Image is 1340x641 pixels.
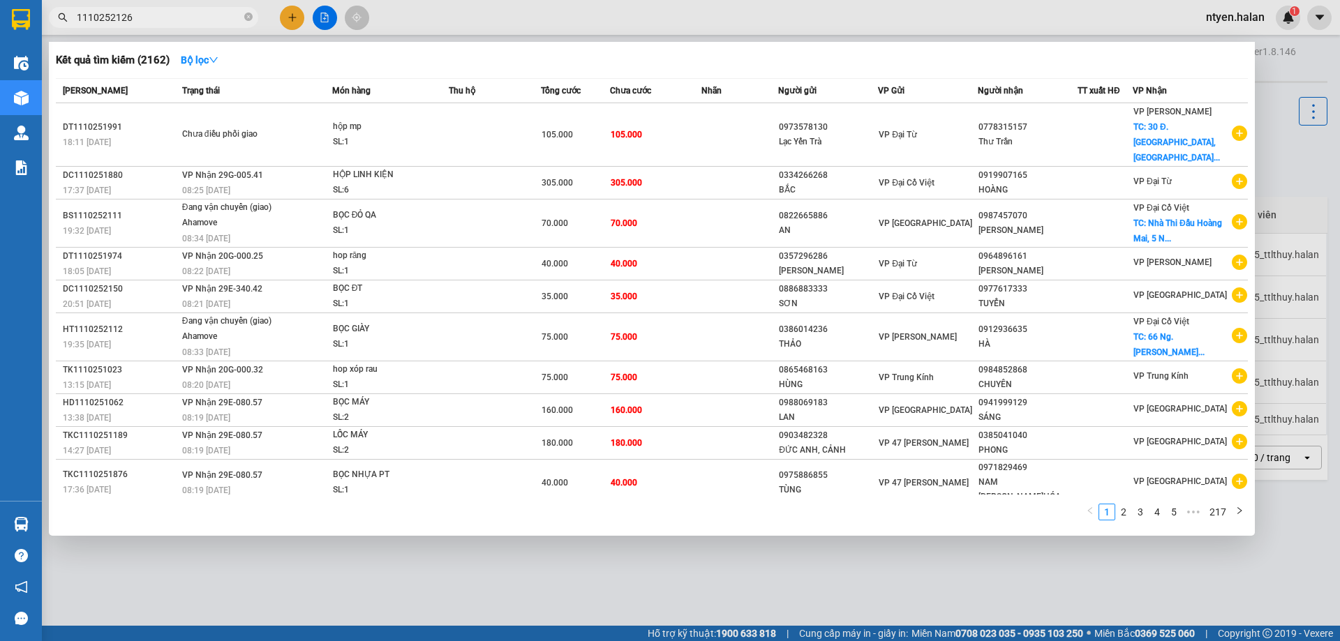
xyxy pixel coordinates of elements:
[779,443,877,458] div: ĐỨC ANH, CẢNH
[63,209,178,223] div: BS1110252111
[542,259,568,269] span: 40.000
[1232,126,1247,141] span: plus-circle
[1232,474,1247,489] span: plus-circle
[779,410,877,425] div: LAN
[611,372,637,382] span: 75.000
[978,428,1077,443] div: 0385041040
[182,314,287,329] div: Đang vận chuyển (giao)
[1133,404,1227,414] span: VP [GEOGRAPHIC_DATA]
[879,332,957,342] span: VP [PERSON_NAME]
[978,86,1023,96] span: Người nhận
[542,405,573,415] span: 160.000
[333,248,438,264] div: hop răng
[779,296,877,311] div: SƠN
[779,183,877,197] div: BẮC
[879,218,972,228] span: VP [GEOGRAPHIC_DATA]
[879,372,934,382] span: VP Trung Kính
[978,223,1077,238] div: [PERSON_NAME]
[611,405,642,415] span: 160.000
[1133,218,1222,243] span: TC: Nhà Thi Đấu Hoàng Mai, 5 N...
[182,430,262,440] span: VP Nhận 29E-080.57
[978,443,1077,458] div: PHONG
[1133,257,1212,267] span: VP [PERSON_NAME]
[978,395,1077,410] div: 0941999129
[779,395,877,410] div: 0988069183
[1232,174,1247,189] span: plus-circle
[63,120,178,135] div: DT1110251991
[333,483,438,498] div: SL: 1
[333,135,438,150] div: SL: 1
[63,380,111,390] span: 13:15 [DATE]
[978,322,1077,337] div: 0912936635
[610,86,651,96] span: Chưa cước
[333,362,438,377] div: hop xóp rau
[978,296,1077,311] div: TUYỂN
[611,218,637,228] span: 70.000
[1232,255,1247,270] span: plus-circle
[611,259,637,269] span: 40.000
[879,292,935,301] span: VP Đại Cồ Việt
[63,249,178,264] div: DT1110251974
[182,329,287,345] div: Ahamove
[1133,122,1220,163] span: TC: 30 Đ. [GEOGRAPHIC_DATA], [GEOGRAPHIC_DATA]...
[542,332,568,342] span: 75.000
[1232,434,1247,449] span: plus-circle
[779,209,877,223] div: 0822665886
[611,178,642,188] span: 305.000
[779,120,877,135] div: 0973578130
[182,470,262,480] span: VP Nhận 29E-080.57
[182,86,220,96] span: Trạng thái
[611,332,637,342] span: 75.000
[1133,86,1167,96] span: VP Nhận
[181,54,218,66] strong: Bộ lọc
[182,413,230,423] span: 08:19 [DATE]
[333,337,438,352] div: SL: 1
[170,49,230,71] button: Bộ lọcdown
[14,517,29,531] img: warehouse-icon
[15,549,28,562] span: question-circle
[333,264,438,279] div: SL: 1
[15,612,28,625] span: message
[1133,203,1189,213] span: VP Đại Cồ Việt
[58,13,68,22] span: search
[182,284,262,294] span: VP Nhận 29E-340.42
[779,168,877,183] div: 0334266268
[56,53,170,68] h3: Kết quả tìm kiếm ( 2162 )
[779,428,877,443] div: 0903482328
[542,372,568,382] span: 75.000
[779,223,877,238] div: AN
[14,91,29,105] img: warehouse-icon
[542,218,568,228] span: 70.000
[182,299,230,309] span: 08:21 [DATE]
[63,282,178,296] div: DC1110252150
[333,183,438,198] div: SL: 6
[63,428,178,443] div: TKC1110251189
[14,126,29,140] img: warehouse-icon
[1078,86,1120,96] span: TT xuất HĐ
[611,130,642,139] span: 105.000
[63,299,111,309] span: 20:51 [DATE]
[1133,176,1172,186] span: VP Đại Từ
[978,209,1077,223] div: 0987457070
[879,438,969,448] span: VP 47 [PERSON_NAME]
[779,468,877,483] div: 0975886855
[1231,504,1248,520] button: right
[333,377,438,393] div: SL: 1
[542,130,573,139] span: 105.000
[77,10,241,25] input: Tìm tên, số ĐT hoặc mã đơn
[978,475,1077,504] div: NAM [PERSON_NAME]HÓA
[879,405,972,415] span: VP [GEOGRAPHIC_DATA]
[779,483,877,497] div: TÙNG
[1099,504,1115,520] a: 1
[779,377,877,392] div: HÙNG
[779,322,877,337] div: 0386014236
[1133,476,1227,486] span: VP [GEOGRAPHIC_DATA]
[333,223,438,239] div: SL: 1
[182,398,262,407] span: VP Nhận 29E-080.57
[63,413,111,423] span: 13:38 [DATE]
[978,168,1077,183] div: 0919907165
[542,178,573,188] span: 305.000
[1232,214,1247,229] span: plus-circle
[978,410,1077,425] div: SÁNG
[63,446,111,455] span: 14:27 [DATE]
